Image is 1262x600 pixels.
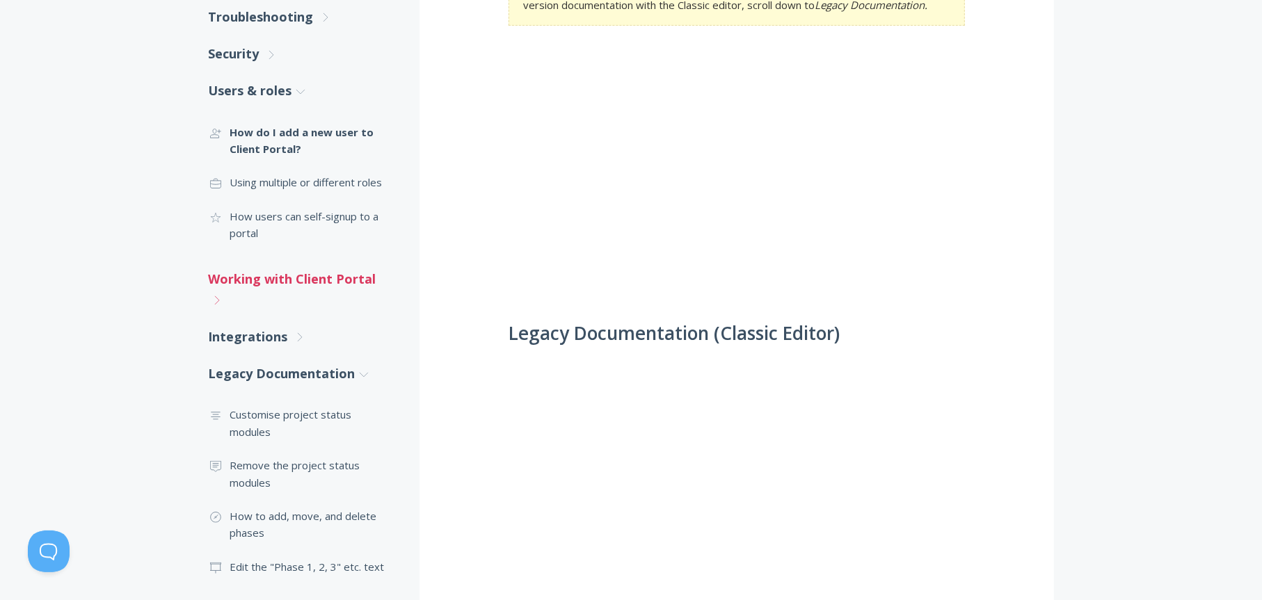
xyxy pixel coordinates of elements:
iframe: Toggle Customer Support [28,530,70,572]
a: Working with Client Portal [208,261,392,318]
a: Integrations [208,318,392,355]
iframe: Adding clients to Client Portal [509,47,965,303]
a: Using multiple or different roles [208,165,392,199]
h2: Legacy Documentation (Classic Editor) [509,323,965,344]
a: How to add, move, and delete phases [208,499,392,550]
a: Security [208,35,392,72]
a: How users can self-signup to a portal [208,200,392,250]
a: Edit the "Phase 1, 2, 3" etc. text [208,550,392,583]
a: Legacy Documentation [208,355,392,392]
a: Customise project status modules [208,398,392,448]
a: Remove the project status modules [208,448,392,499]
a: Users & roles [208,72,392,109]
a: How do I add a new user to Client Portal? [208,115,392,166]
